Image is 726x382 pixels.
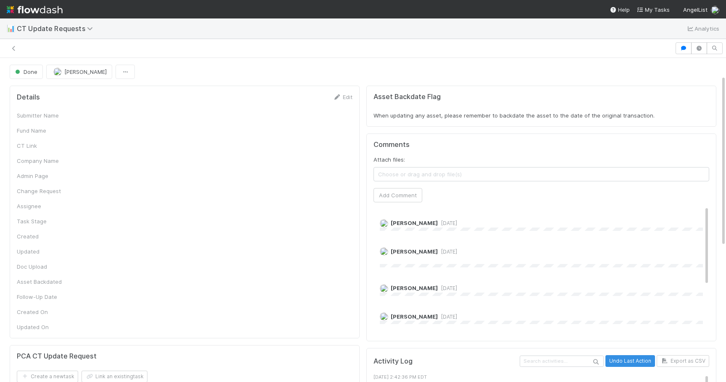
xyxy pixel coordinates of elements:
[53,68,62,76] img: avatar_55b415e2-df6a-4422-95b4-4512075a58f2.png
[637,6,670,13] span: My Tasks
[380,284,388,293] img: avatar_55b415e2-df6a-4422-95b4-4512075a58f2.png
[711,6,719,14] img: avatar_ba0ef937-97b0-4cb1-a734-c46f876909ef.png
[374,141,709,149] h5: Comments
[17,247,80,256] div: Updated
[17,277,80,286] div: Asset Backdated
[17,172,80,180] div: Admin Page
[17,352,97,361] h5: PCA CT Update Request
[637,5,670,14] a: My Tasks
[610,5,630,14] div: Help
[7,25,15,32] span: 📊
[17,93,40,102] h5: Details
[605,355,655,367] button: Undo Last Action
[380,312,388,321] img: avatar_55b415e2-df6a-4422-95b4-4512075a58f2.png
[17,126,80,135] div: Fund Name
[657,355,709,367] button: Export as CSV
[17,293,80,301] div: Follow-Up Date
[374,155,405,164] label: Attach files:
[374,93,709,101] h5: Asset Backdate Flag
[380,247,388,256] img: avatar_ba0ef937-97b0-4cb1-a734-c46f876909ef.png
[438,249,457,255] span: [DATE]
[520,356,604,367] input: Search activities...
[17,187,80,195] div: Change Request
[374,167,709,181] span: Choose or drag and drop file(s)
[438,285,457,291] span: [DATE]
[374,188,422,202] button: Add Comment
[438,220,457,226] span: [DATE]
[374,357,518,366] h5: Activity Log
[7,3,63,17] img: logo-inverted-e16ddd16eac7371096b0.svg
[374,112,655,119] span: When updating any asset, please remember to backdate the asset to the date of the original transa...
[17,141,80,150] div: CT Link
[438,314,457,320] span: [DATE]
[17,217,80,225] div: Task Stage
[17,111,80,120] div: Submitter Name
[391,313,438,320] span: [PERSON_NAME]
[17,157,80,165] div: Company Name
[10,65,43,79] button: Done
[391,285,438,291] span: [PERSON_NAME]
[13,68,37,75] span: Done
[683,6,708,13] span: AngelList
[380,219,388,228] img: avatar_55b415e2-df6a-4422-95b4-4512075a58f2.png
[17,262,80,271] div: Doc Upload
[391,248,438,255] span: [PERSON_NAME]
[374,374,709,381] div: [DATE] 2:42:36 PM EDT
[17,308,80,316] div: Created On
[46,65,112,79] button: [PERSON_NAME]
[64,68,107,75] span: [PERSON_NAME]
[686,24,719,34] a: Analytics
[17,202,80,210] div: Assignee
[17,323,80,331] div: Updated On
[17,232,80,241] div: Created
[391,220,438,226] span: [PERSON_NAME]
[333,94,352,100] a: Edit
[17,24,97,33] span: CT Update Requests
